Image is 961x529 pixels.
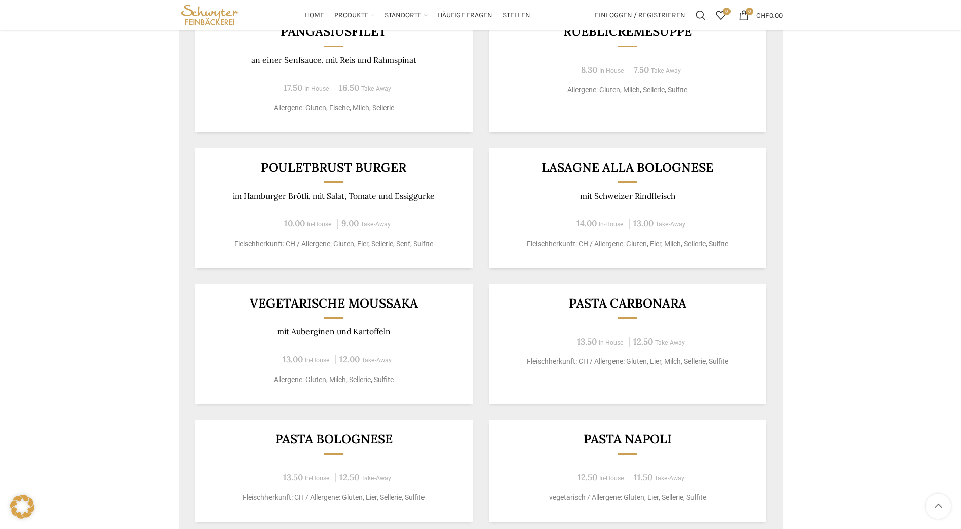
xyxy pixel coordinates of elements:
p: an einer Senfsauce, mit Reis und Rahmspinat [207,55,460,65]
h3: Pasta Bolognese [207,433,460,445]
span: Standorte [385,11,422,20]
span: Take-Away [655,475,684,482]
h3: Pangasiusfilet [207,25,460,38]
span: Take-Away [651,67,681,74]
span: 13.50 [283,472,303,483]
span: 9.00 [341,218,359,229]
a: Scroll to top button [926,494,951,519]
span: Einloggen / Registrieren [595,12,685,19]
span: 7.50 [634,64,649,75]
span: Take-Away [362,357,392,364]
span: 11.50 [634,472,652,483]
span: Take-Away [656,221,685,228]
p: vegetarisch / Allergene: Gluten, Eier, Sellerie, Sulfite [501,492,754,503]
h3: LASAGNE ALLA BOLOGNESE [501,161,754,174]
p: Fleischherkunft: CH / Allergene: Gluten, Eier, Milch, Sellerie, Sulfite [501,356,754,367]
span: Take-Away [655,339,685,346]
p: Fleischherkunft: CH / Allergene: Gluten, Eier, Sellerie, Senf, Sulfite [207,239,460,249]
p: Allergene: Gluten, Fische, Milch, Sellerie [207,103,460,114]
span: In-House [599,221,624,228]
span: 12.50 [339,472,359,483]
span: In-House [599,475,624,482]
span: 17.50 [284,82,302,93]
p: Allergene: Gluten, Milch, Sellerie, Sulfite [207,374,460,385]
a: Stellen [503,5,530,25]
span: In-House [304,85,329,92]
bdi: 0.00 [756,11,783,19]
a: Einloggen / Registrieren [590,5,690,25]
a: Site logo [179,10,241,19]
span: 12.50 [633,336,653,347]
span: Häufige Fragen [438,11,492,20]
a: 0 CHF0.00 [734,5,788,25]
div: Main navigation [246,5,589,25]
p: im Hamburger Brötli, mit Salat, Tomate und Essiggurke [207,191,460,201]
a: Standorte [385,5,428,25]
span: 12.50 [578,472,597,483]
span: 10.00 [284,218,305,229]
a: Home [305,5,324,25]
a: 0 [711,5,731,25]
p: Allergene: Gluten, Milch, Sellerie, Sulfite [501,85,754,95]
a: Häufige Fragen [438,5,492,25]
span: 14.00 [576,218,597,229]
span: Take-Away [361,85,391,92]
h3: Pouletbrust Burger [207,161,460,174]
span: In-House [305,475,330,482]
span: 0 [746,8,753,15]
p: Fleischherkunft: CH / Allergene: Gluten, Eier, Sellerie, Sulfite [207,492,460,503]
span: Take-Away [361,221,391,228]
span: 8.30 [581,64,597,75]
a: Suchen [690,5,711,25]
span: Produkte [334,11,369,20]
a: Produkte [334,5,374,25]
span: In-House [305,357,330,364]
span: In-House [307,221,332,228]
h3: Rüeblicrémesuppe [501,25,754,38]
span: 13.00 [283,354,303,365]
p: Fleischherkunft: CH / Allergene: Gluten, Eier, Milch, Sellerie, Sulfite [501,239,754,249]
span: Stellen [503,11,530,20]
span: In-House [599,339,624,346]
h3: Pasta Carbonara [501,297,754,310]
span: In-House [599,67,624,74]
span: 13.50 [577,336,597,347]
span: CHF [756,11,769,19]
h3: Vegetarische Moussaka [207,297,460,310]
span: Home [305,11,324,20]
h3: Pasta Napoli [501,433,754,445]
div: Meine Wunschliste [711,5,731,25]
span: 16.50 [339,82,359,93]
span: 13.00 [633,218,654,229]
span: 0 [723,8,731,15]
span: 12.00 [339,354,360,365]
p: mit Auberginen und Kartoffeln [207,327,460,336]
span: Take-Away [361,475,391,482]
p: mit Schweizer Rindfleisch [501,191,754,201]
